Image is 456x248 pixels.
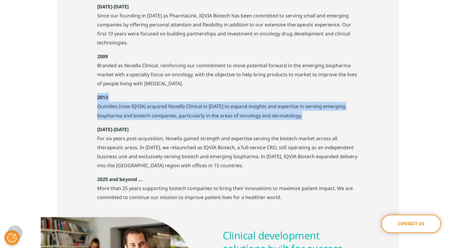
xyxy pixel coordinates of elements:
strong: 2013 [97,94,108,101]
a: Contact Us [381,215,441,233]
p: Quintiles (now IQVIA) acquired Novella Clinical in [DATE] to expand insights and expertise in ser... [97,102,359,125]
strong: 2009 [97,53,108,60]
p: Branded as Novella Clinical, reinforcing our commitment to move potential forward in the emerging... [97,61,359,93]
p: More than 25 years supporting biotech companies to bring their innovations to maximize patient im... [97,184,359,202]
strong: 2025 and beyond … [97,176,142,183]
strong: [DATE]-[DATE] [97,3,129,10]
p: Since our founding in [DATE] as PharmaLink, IQVIA Biotech has been committed to serving small and... [97,11,359,52]
strong: [DATE]-[DATE] [97,126,129,133]
p: For six years post-acquisition, Novella gained strength and expertise serving the biotech market ... [97,134,359,175]
button: Cookies Settings [4,230,19,245]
